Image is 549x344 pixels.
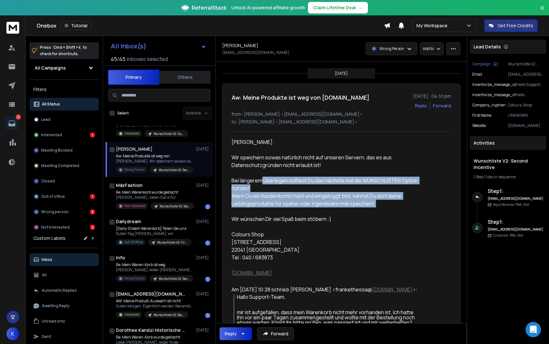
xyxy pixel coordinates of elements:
[90,194,95,199] div: 1
[474,158,543,171] h1: Wunschliste V2: Second Incentive
[41,179,55,184] p: Closed
[41,225,70,230] p: Not Interested
[42,319,65,324] p: Unread only
[30,85,99,94] h3: Filters
[196,219,210,224] p: [DATE]
[116,195,193,200] p: [PERSON_NAME], vielen Dank für
[5,117,18,130] a: 7
[108,70,159,85] button: Primary
[116,218,141,225] h1: Dailydream
[159,168,189,172] p: Wunschliste V2: Second Incentive
[205,277,210,282] div: 1
[30,190,99,203] button: Out of office1
[124,312,139,317] p: Interested
[116,182,143,189] h1: MäxFashion
[42,102,60,107] p: All Status
[222,50,289,55] p: [EMAIL_ADDRESS][DOMAIN_NAME]
[30,315,99,328] button: Unread only
[415,103,427,109] button: Reply
[41,209,69,214] p: Wrong person
[220,327,252,340] button: Reply
[196,183,210,188] p: [DATE]
[116,226,192,231] p: [Daily-Dream Warenkorb] Teilen Sie uns
[510,233,523,238] span: 11th, Oct
[30,98,99,111] button: All Status
[225,331,237,337] div: Reply
[472,62,491,67] p: Campaign
[538,4,546,19] button: Close banner
[106,40,212,53] button: All Inbox(s)
[153,131,184,136] p: Wunschliste V2: Outreach
[508,123,544,128] p: [DOMAIN_NAME]
[116,231,192,236] p: Guten Tag [PERSON_NAME], wir
[508,72,544,77] p: [EMAIL_ADDRESS][DOMAIN_NAME]
[231,93,370,102] h1: Aw: Meine Produkte ist weg von [DOMAIN_NAME]
[30,175,99,188] button: Closed
[498,22,533,29] p: Get Free Credits
[472,72,482,77] p: Email
[30,144,99,157] button: Meeting Booked
[116,327,187,333] h1: Dorothee Kandzi Historische Stickmuster
[416,22,450,29] p: My Workspace
[40,44,87,57] p: Press to check for shortcuts.
[42,288,77,293] p: Automatic Replies
[488,187,544,195] h6: Step 1 :
[358,4,363,11] span: →
[472,123,486,128] p: website
[159,276,189,281] p: Wunschliste V2: Second Incentive
[30,159,99,172] button: Meeting Completed
[111,55,126,63] span: 45 / 45
[42,257,52,262] p: Inbox
[484,19,538,32] button: Get Free Credits
[508,113,544,118] p: UNKNOWN
[127,55,168,63] h3: Inboxes selected
[231,4,305,11] p: Unlock AI-powered affiliate growth
[30,330,99,343] button: Sent
[517,82,544,87] p: Hallo Support-Team, mir ist aufgefallen, dass mein Warenkorb nicht mehr vorhanden ist. Ich hatte ...
[508,103,544,108] p: Colours-Shop
[433,103,451,109] div: Forward
[413,93,451,99] p: [DATE] : 04:10 pm
[35,65,66,71] h1: All Campaigns
[30,113,99,126] button: Lead
[153,313,184,317] p: Wunschliste V2: Second Incentive
[470,136,546,150] div: Activities
[231,231,419,277] div: Colours Shop [STREET_ADDRESS] 22041 [GEOGRAPHIC_DATA] Tel : 040 / 683873
[372,286,413,293] a: [DOMAIN_NAME]
[6,327,19,340] button: K
[196,147,210,152] p: [DATE]
[205,204,210,209] div: 1
[124,167,144,172] p: Wrong Person
[124,131,139,136] p: Interested
[231,119,451,125] p: to: [PERSON_NAME] <[EMAIL_ADDRESS][DOMAIN_NAME]>
[41,194,65,199] p: Out of office
[308,2,368,13] button: Claim Lifetime Deal→
[116,154,193,159] p: Aw: Meine Produkte ist weg von
[488,218,544,226] h6: Step 1 :
[33,235,65,241] h3: Custom Labels
[157,240,188,245] p: Wunschliste V2: First Incentive
[30,269,99,281] button: All
[117,111,129,116] label: Select
[30,206,99,218] button: Wrong person3
[472,62,498,67] button: Campaign
[116,335,193,340] p: Re: Mein Waren-Korb wurde gelöscht
[41,148,73,153] p: Meeting Booked
[30,284,99,297] button: Automatic Replies
[116,146,152,152] h1: [PERSON_NAME]
[379,46,404,51] p: Wrong Person
[196,255,210,260] p: [DATE]
[257,327,294,340] button: Forward
[124,204,145,208] p: Not Interested
[116,190,193,195] p: Re: Mein Warenkorb wurde gelöscht
[42,303,70,308] p: Awaiting Reply
[516,92,544,97] p: Hallo zusammen, am vergangenen Wochenende habe ich mir im Shop einen Warenkorb mit meinen Lieblin...
[60,21,91,30] button: Tutorial
[30,299,99,312] button: Awaiting Reply
[508,62,544,67] p: Wunschliste V2: Second Incentive
[41,163,79,168] p: Meeting Completed
[493,202,529,207] p: Reply Received
[42,334,51,339] p: Sent
[116,298,193,304] p: AW: Meine Produkt-Auswahl ist nicht
[488,227,544,232] h6: [EMAIL_ADDRESS][DOMAIN_NAME]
